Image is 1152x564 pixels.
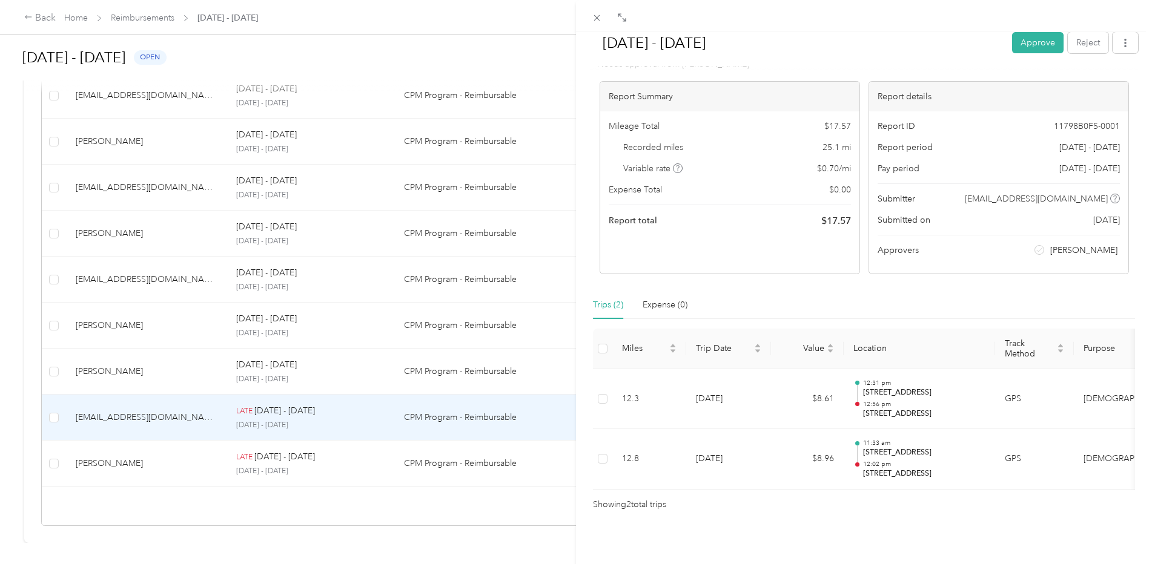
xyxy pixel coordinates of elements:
[1084,343,1145,353] span: Purpose
[844,329,995,369] th: Location
[863,447,985,458] p: [STREET_ADDRESS]
[824,120,851,133] span: $ 17.57
[771,369,844,430] td: $8.61
[1068,32,1108,53] button: Reject
[829,183,851,196] span: $ 0.00
[612,429,686,490] td: 12.8
[754,342,761,349] span: caret-up
[869,82,1128,111] div: Report details
[965,192,1108,205] span: [EMAIL_ADDRESS][DOMAIN_NAME]
[623,141,683,154] span: Recorded miles
[781,343,824,353] span: Value
[821,214,851,228] span: $ 17.57
[863,468,985,479] p: [STREET_ADDRESS]
[686,329,771,369] th: Trip Date
[863,379,985,387] p: 12:31 pm
[754,347,761,355] span: caret-down
[817,162,851,175] span: $ 0.70 / mi
[1059,162,1120,175] span: [DATE] - [DATE]
[878,141,933,154] span: Report period
[643,298,687,312] div: Expense (0)
[669,342,677,349] span: caret-up
[1057,347,1064,355] span: caret-down
[612,369,686,430] td: 12.3
[1054,120,1120,133] span: 11798B0F5-0001
[771,429,844,490] td: $8.96
[1050,244,1117,257] span: [PERSON_NAME]
[1084,496,1152,564] iframe: Everlance-gr Chat Button Frame
[593,498,666,511] span: Showing 2 total trips
[995,329,1074,369] th: Track Method
[878,214,930,226] span: Submitted on
[878,120,915,133] span: Report ID
[823,141,851,154] span: 25.1 mi
[995,369,1074,430] td: GPS
[686,429,771,490] td: [DATE]
[827,347,834,355] span: caret-down
[609,214,657,227] span: Report total
[863,400,985,408] p: 12:56 pm
[593,298,623,312] div: Trips (2)
[622,343,667,353] span: Miles
[863,408,985,419] p: [STREET_ADDRESS]
[609,183,662,196] span: Expense Total
[1093,214,1120,226] span: [DATE]
[863,387,985,398] p: [STREET_ADDRESS]
[669,347,677,355] span: caret-down
[771,329,844,369] th: Value
[863,460,985,468] p: 12:02 pm
[827,342,834,349] span: caret-up
[878,192,915,205] span: Submitter
[1012,32,1064,53] button: Approve
[1057,342,1064,349] span: caret-up
[878,162,919,175] span: Pay period
[995,429,1074,490] td: GPS
[609,120,660,133] span: Mileage Total
[612,329,686,369] th: Miles
[863,439,985,447] p: 11:33 am
[590,28,1004,57] h1: Sep 1 - 14, 2025
[686,369,771,430] td: [DATE]
[1005,338,1054,359] span: Track Method
[696,343,752,353] span: Trip Date
[1059,141,1120,154] span: [DATE] - [DATE]
[878,244,919,257] span: Approvers
[623,162,683,175] span: Variable rate
[600,82,859,111] div: Report Summary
